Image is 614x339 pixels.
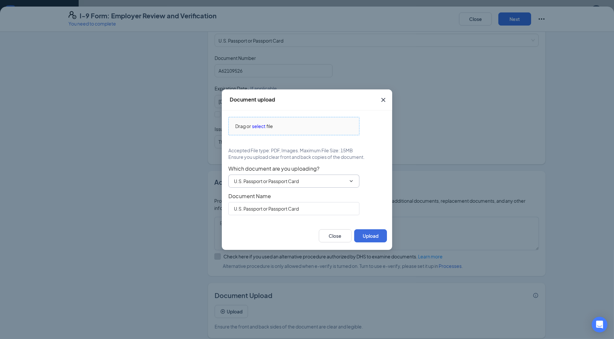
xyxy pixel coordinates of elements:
[234,178,346,185] input: Select document type
[374,89,392,110] button: Close
[229,117,359,135] span: Drag orselectfile
[379,96,387,104] svg: Cross
[228,165,386,172] span: Which document are you uploading?
[228,147,353,154] span: Accepted File type: PDF, Images. Maximum File Size: 15MB
[592,317,607,332] div: Open Intercom Messenger
[230,96,275,103] div: Document upload
[319,229,352,242] button: Close
[252,122,265,130] span: select
[266,122,273,130] span: file
[228,202,359,215] input: Enter document name
[349,179,354,184] svg: ChevronDown
[228,154,365,160] span: Ensure you upload clear front and back copies of the document.
[354,229,387,242] button: Upload
[228,193,386,199] span: Document Name
[235,122,251,130] span: Drag or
